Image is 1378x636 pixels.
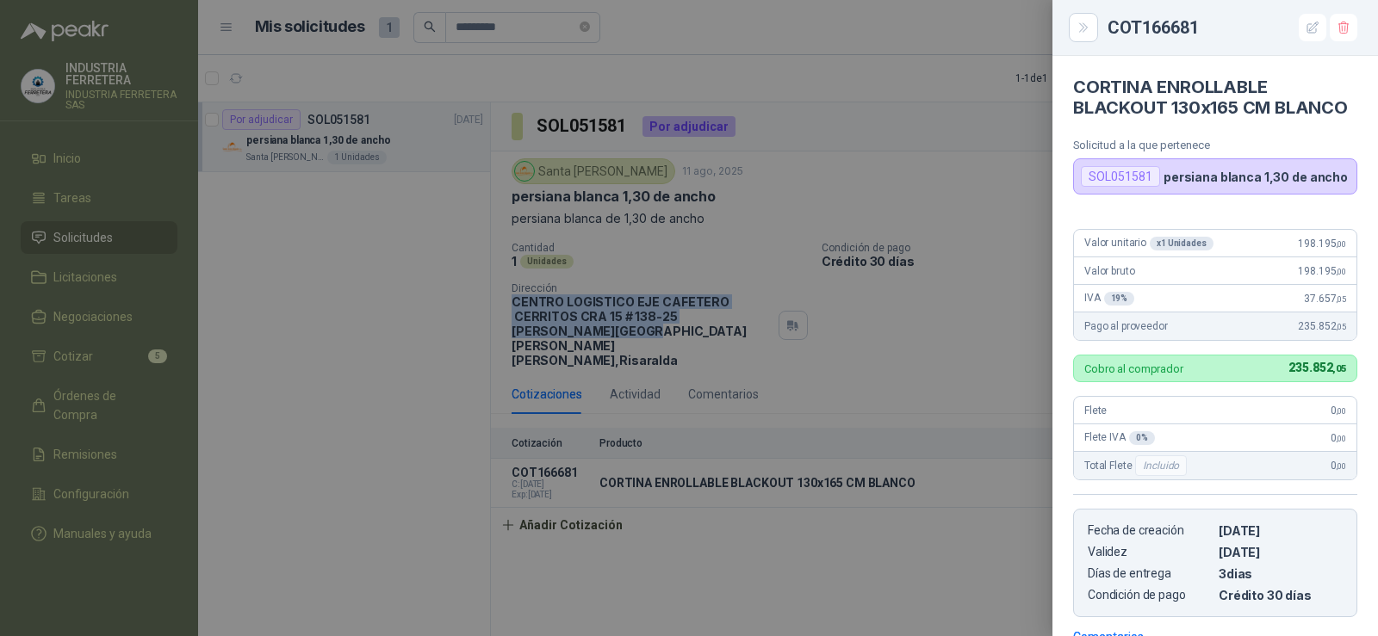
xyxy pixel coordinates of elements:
[1129,431,1155,445] div: 0 %
[1336,461,1346,471] span: ,00
[1298,238,1346,250] span: 198.195
[1084,431,1155,445] span: Flete IVA
[1081,166,1160,187] div: SOL051581
[1336,294,1346,304] span: ,05
[1219,588,1343,602] p: Crédito 30 días
[1084,320,1168,332] span: Pago al proveedor
[1336,434,1346,443] span: ,00
[1084,292,1134,306] span: IVA
[1288,361,1346,374] span: 235.852
[1332,363,1346,374] span: ,05
[1336,322,1346,331] span: ,05
[1304,293,1346,305] span: 37.657
[1298,265,1346,277] span: 198.195
[1135,455,1187,476] div: Incluido
[1088,566,1212,581] p: Días de entrega
[1219,523,1343,538] p: [DATE]
[1164,170,1348,184] p: persiana blanca 1,30 de ancho
[1298,320,1346,332] span: 235.852
[1088,545,1212,559] p: Validez
[1104,292,1135,306] div: 19 %
[1073,139,1357,151] p: Solicitud a la que pertenece
[1073,17,1094,38] button: Close
[1219,566,1343,581] p: 3 dias
[1108,14,1357,41] div: COT166681
[1331,460,1346,472] span: 0
[1150,237,1214,250] div: x 1 Unidades
[1331,432,1346,444] span: 0
[1084,455,1190,476] span: Total Flete
[1084,237,1214,250] span: Valor unitario
[1084,363,1183,374] p: Cobro al comprador
[1336,239,1346,249] span: ,00
[1088,588,1212,602] p: Condición de pago
[1336,267,1346,276] span: ,00
[1084,265,1134,277] span: Valor bruto
[1073,77,1357,118] h4: CORTINA ENROLLABLE BLACKOUT 130x165 CM BLANCO
[1331,404,1346,417] span: 0
[1336,406,1346,416] span: ,00
[1219,545,1343,559] p: [DATE]
[1088,523,1212,538] p: Fecha de creación
[1084,404,1107,417] span: Flete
